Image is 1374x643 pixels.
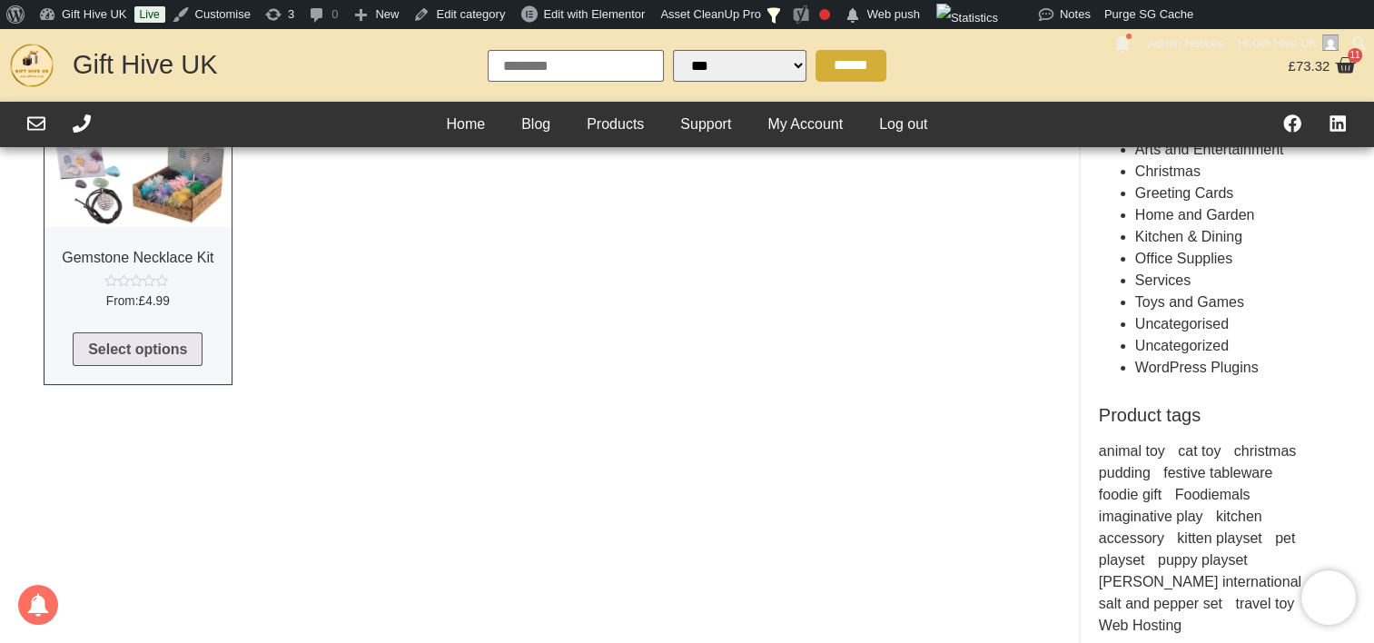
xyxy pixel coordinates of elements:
a: salt and pepper set (1 product) [1099,596,1222,611]
div: Call Us [73,114,91,135]
iframe: Brevo live chat [1301,570,1356,625]
a: imaginative play (2 products) [1099,509,1203,524]
img: GHUK-Site-Icon-2024-2 [9,43,54,88]
h2: Gemstone Necklace Kit [44,242,232,273]
span: From: [44,292,232,312]
a: Find Us On LinkedIn [1329,114,1347,133]
a: £73.32 11 [1283,50,1359,81]
a: WordPress Plugins [1135,360,1259,375]
a: Christmas [1135,163,1201,179]
a: Toys and Games [1135,294,1244,310]
a: rex international (2 products) [1099,574,1301,589]
a: cat toy (1 product) [1178,443,1221,459]
a: My Account [749,111,861,138]
a: Home [428,111,503,138]
a: puppy playset (1 product) [1158,552,1248,568]
bdi: 4.99 [139,294,170,308]
a: Call Us [73,114,91,133]
div: Rated 0 out of 5 [104,274,172,287]
a: kitten playset (1 product) [1177,530,1261,546]
a: Arts and Entertainment [1135,142,1284,157]
span: £ [139,294,146,308]
a: Products [568,111,662,138]
img: Views over 48 hours. Click for more Jetpack Stats. [936,4,998,33]
a: Home and Garden [1135,207,1255,223]
a: travel toy (2 products) [1235,596,1294,611]
a: Blog [503,111,568,138]
nav: Header Menu [428,111,945,138]
span: Gift Hive UK [1251,36,1317,50]
a: Email Us [27,114,45,133]
a: Gift Hive UK [73,50,218,79]
a: Kitchen & Dining [1135,229,1242,244]
a: animal toy (1 product) [1099,443,1165,459]
span:  [844,3,862,28]
h5: Product tags [1099,404,1321,426]
a: Select options for “Gemstone Necklace Kit” [73,332,203,367]
a: Office Supplies [1135,251,1232,266]
a: foodie gift (1 product) [1099,487,1161,502]
a: Live [134,6,165,23]
div: Focus keyphrase not set [819,9,830,20]
a: festive tableware (1 product) [1163,465,1272,480]
a: Services [1135,272,1191,288]
a: Greeting Cards [1135,185,1234,201]
a: Foodiemals (1 product) [1175,487,1250,502]
a: Log out [861,111,945,138]
a: Uncategorized [1135,338,1229,353]
span: £ [1288,58,1295,74]
a: Visit our Facebook Page [1283,114,1301,133]
a: Uncategorised [1135,316,1229,331]
span: Admin Notices [1148,29,1224,58]
a: Hi, [1231,29,1346,58]
a: Sale! Gemstone Necklace KitRated 0 out of 5 From:£4.99 [44,41,232,318]
a: Web Hosting (0 products) [1099,618,1181,633]
bdi: 73.32 [1288,58,1330,74]
span: Edit with Elementor [543,7,645,21]
a: Support [662,111,749,138]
